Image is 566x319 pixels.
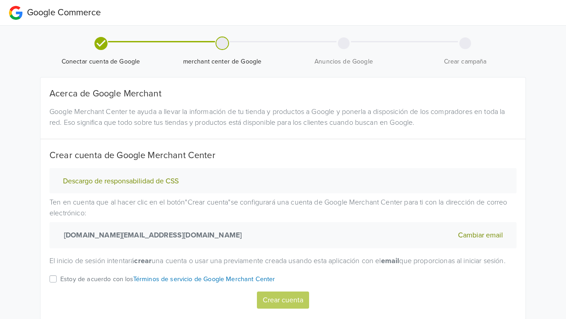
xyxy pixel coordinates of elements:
[381,256,400,265] strong: email
[49,88,517,99] h5: Acerca de Google Merchant
[60,230,242,241] strong: [DOMAIN_NAME][EMAIL_ADDRESS][DOMAIN_NAME]
[27,7,101,18] span: Google Commerce
[49,150,517,161] h5: Crear cuenta de Google Merchant Center
[287,57,401,66] span: Anuncios de Google
[165,57,279,66] span: merchant center de Google
[60,274,275,284] p: Estoy de acuerdo con los
[134,256,152,265] strong: crear
[408,57,522,66] span: Crear campaña
[43,106,523,128] div: Google Merchant Center te ayuda a llevar la información de tu tienda y productos a Google y poner...
[455,229,506,241] button: Cambiar email
[60,177,181,186] button: Descargo de responsabilidad de CSS
[49,197,517,248] p: Ten en cuenta que al hacer clic en el botón " Crear cuenta " se configurará una cuenta de Google ...
[133,275,275,283] a: Términos de servicio de Google Merchant Center
[44,57,158,66] span: Conectar cuenta de Google
[49,255,517,266] p: El inicio de sesión intentará una cuenta o usar una previamente creada usando esta aplicación con...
